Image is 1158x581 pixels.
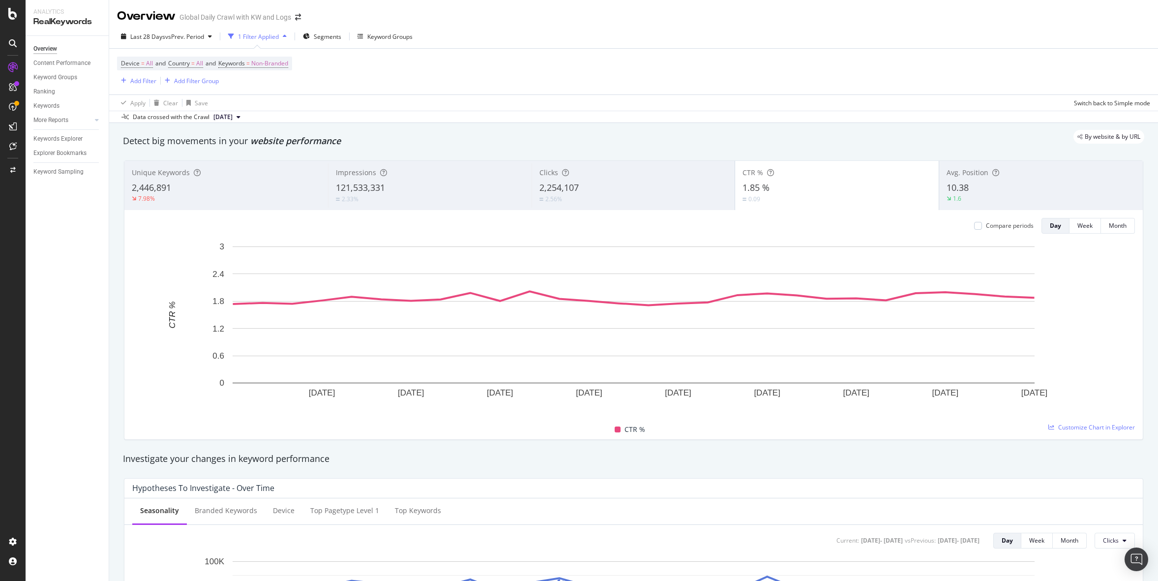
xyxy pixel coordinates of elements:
div: RealKeywords [33,16,101,28]
button: Week [1021,533,1053,549]
text: [DATE] [1021,388,1048,398]
span: 2,446,891 [132,182,171,193]
button: Add Filter [117,75,156,87]
button: Month [1101,218,1135,234]
div: vs Previous : [905,536,936,545]
div: Apply [130,99,146,107]
text: 2.4 [212,270,224,279]
div: Month [1109,221,1127,230]
button: Switch back to Simple mode [1070,95,1150,111]
text: [DATE] [754,388,780,398]
text: [DATE] [932,388,959,398]
div: Day [1002,536,1013,545]
div: Branded Keywords [195,506,257,516]
text: CTR % [168,302,177,329]
div: Seasonality [140,506,179,516]
a: Customize Chart in Explorer [1048,423,1135,431]
button: Apply [117,95,146,111]
div: Add Filter [130,77,156,85]
div: 0.09 [748,195,760,203]
div: Month [1061,536,1078,545]
a: Keywords Explorer [33,134,102,144]
text: 3 [220,242,224,251]
text: [DATE] [398,388,424,398]
button: Keyword Groups [354,29,416,44]
div: legacy label [1073,130,1144,144]
button: Segments [299,29,345,44]
span: 121,533,331 [336,182,385,193]
div: Top pagetype Level 1 [310,506,379,516]
span: 1.85 % [742,182,770,193]
div: Keyword Groups [367,32,413,41]
span: Device [121,59,140,67]
div: Content Performance [33,58,90,68]
text: 1.2 [212,324,224,334]
div: Keyword Sampling [33,167,84,177]
div: Top Keywords [395,506,441,516]
span: Clicks [1103,536,1119,545]
a: Overview [33,44,102,54]
div: Ranking [33,87,55,97]
text: 0.6 [212,351,224,361]
span: 2,254,107 [539,182,579,193]
button: Day [1041,218,1069,234]
div: Add Filter Group [174,77,219,85]
span: Last 28 Days [130,32,165,41]
div: Keyword Groups [33,72,77,83]
text: 1.8 [212,297,224,306]
button: Add Filter Group [161,75,219,87]
div: Device [273,506,295,516]
div: Save [195,99,208,107]
div: 1.6 [953,194,961,203]
div: Switch back to Simple mode [1074,99,1150,107]
span: Unique Keywords [132,168,190,177]
text: [DATE] [665,388,691,398]
span: 10.38 [947,182,969,193]
div: Keywords Explorer [33,134,83,144]
div: Week [1077,221,1093,230]
button: [DATE] [209,111,244,123]
button: Last 28 DaysvsPrev. Period [117,29,216,44]
div: Compare periods [986,221,1034,230]
text: [DATE] [309,388,335,398]
text: 100K [205,557,224,566]
span: Impressions [336,168,376,177]
span: = [191,59,195,67]
text: [DATE] [487,388,513,398]
span: Country [168,59,190,67]
span: Customize Chart in Explorer [1058,423,1135,431]
span: CTR % [624,424,645,435]
a: Keyword Sampling [33,167,102,177]
button: Clicks [1095,533,1135,549]
img: Equal [742,198,746,201]
div: Analytics [33,8,101,16]
a: Explorer Bookmarks [33,148,102,158]
span: By website & by URL [1085,134,1140,140]
button: Save [182,95,208,111]
div: Global Daily Crawl with KW and Logs [179,12,291,22]
div: Explorer Bookmarks [33,148,87,158]
a: Ranking [33,87,102,97]
div: Week [1029,536,1044,545]
div: Overview [33,44,57,54]
div: Keywords [33,101,59,111]
text: [DATE] [843,388,870,398]
div: More Reports [33,115,68,125]
div: Clear [163,99,178,107]
div: 2.33% [342,195,358,203]
text: [DATE] [576,388,602,398]
span: CTR % [742,168,763,177]
span: vs Prev. Period [165,32,204,41]
text: 0 [220,378,224,388]
a: Keyword Groups [33,72,102,83]
button: 1 Filter Applied [224,29,291,44]
svg: A chart. [132,242,1135,412]
div: [DATE] - [DATE] [938,536,980,545]
div: 1 Filter Applied [238,32,279,41]
div: Investigate your changes in keyword performance [123,453,1144,465]
div: 7.98% [138,194,155,203]
span: 2025 Sep. 22nd [213,113,233,122]
a: Content Performance [33,58,102,68]
div: 2.56% [545,195,562,203]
